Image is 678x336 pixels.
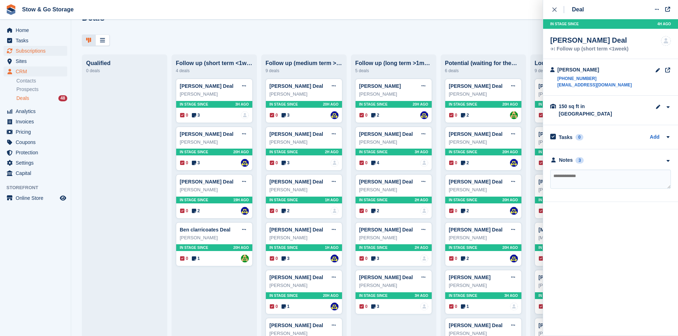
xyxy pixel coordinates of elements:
[4,158,67,168] a: menu
[180,91,249,98] div: [PERSON_NAME]
[510,207,518,215] img: Rob Good-Stephenson
[323,293,338,298] span: 20H AGO
[19,4,77,15] a: Stow & Go Storage
[16,158,58,168] span: Settings
[575,157,584,164] div: 3
[449,255,457,262] span: 0
[359,149,388,155] span: In stage since
[4,25,67,35] a: menu
[282,303,290,310] span: 1
[415,245,428,250] span: 2H AGO
[445,60,522,66] div: Potential (waiting for them to call back)
[180,149,208,155] span: In stage since
[539,303,547,310] span: 0
[269,234,338,241] div: [PERSON_NAME]
[449,83,503,89] a: [PERSON_NAME] Deal
[449,112,457,118] span: 0
[59,194,67,202] a: Preview store
[550,47,629,52] div: Follow up (short term <1week)
[539,255,547,262] span: 0
[269,293,298,298] span: In stage since
[266,60,342,66] div: Follow up (medium term >1week)
[538,197,567,203] span: In stage since
[559,134,573,140] h2: Tasks
[270,160,278,166] span: 0
[359,160,368,166] span: 0
[270,303,278,310] span: 0
[538,274,592,280] a: [PERSON_NAME] Deal
[325,149,338,155] span: 2H AGO
[650,133,659,142] a: Add
[575,134,584,140] div: 0
[16,86,67,93] a: Prospects
[371,160,379,166] span: 4
[180,179,233,185] a: [PERSON_NAME] Deal
[371,208,379,214] span: 2
[282,112,290,118] span: 3
[16,117,58,127] span: Invoices
[4,127,67,137] a: menu
[510,111,518,119] img: Alex Taylor
[502,245,518,250] span: 20H AGO
[269,197,298,203] span: In stage since
[538,227,634,233] a: [MEDICAL_DATA][PERSON_NAME] Deal
[269,322,323,328] a: [PERSON_NAME] Deal
[359,186,428,193] div: [PERSON_NAME]
[359,245,388,250] span: In stage since
[266,66,342,75] div: 9 deals
[371,303,379,310] span: 3
[359,139,428,146] div: [PERSON_NAME]
[269,282,338,289] div: [PERSON_NAME]
[325,245,338,250] span: 1H AGO
[331,303,338,310] img: Rob Good-Stephenson
[331,159,338,167] img: deal-assignee-blank
[4,137,67,147] a: menu
[241,207,249,215] a: Rob Good-Stephenson
[538,139,608,146] div: [PERSON_NAME]
[449,160,457,166] span: 0
[572,5,584,14] div: Deal
[538,149,567,155] span: In stage since
[420,303,428,310] img: deal-assignee-blank
[359,208,368,214] span: 0
[359,282,428,289] div: [PERSON_NAME]
[359,274,413,280] a: [PERSON_NAME] Deal
[16,127,58,137] span: Pricing
[16,95,29,102] span: Deals
[449,274,490,280] a: [PERSON_NAME]
[559,103,630,118] div: 150 sq ft in [GEOGRAPHIC_DATA]
[461,303,469,310] span: 1
[412,102,428,107] span: 20H AGO
[449,282,518,289] div: [PERSON_NAME]
[550,21,579,27] span: In stage since
[449,139,518,146] div: [PERSON_NAME]
[282,255,290,262] span: 3
[420,111,428,119] img: Rob Good-Stephenson
[461,160,469,166] span: 2
[269,102,298,107] span: In stage since
[4,117,67,127] a: menu
[355,60,432,66] div: Follow up (long term >1month)
[180,234,249,241] div: [PERSON_NAME]
[449,197,477,203] span: In stage since
[359,102,388,107] span: In stage since
[420,255,428,262] img: deal-assignee-blank
[538,322,592,328] a: [PERSON_NAME] Deal
[449,131,503,137] a: [PERSON_NAME] Deal
[359,303,368,310] span: 0
[449,303,457,310] span: 0
[16,86,38,93] span: Prospects
[539,208,547,214] span: 0
[4,56,67,66] a: menu
[461,208,469,214] span: 2
[180,160,188,166] span: 0
[269,139,338,146] div: [PERSON_NAME]
[449,149,477,155] span: In stage since
[331,111,338,119] a: Rob Good-Stephenson
[269,245,298,250] span: In stage since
